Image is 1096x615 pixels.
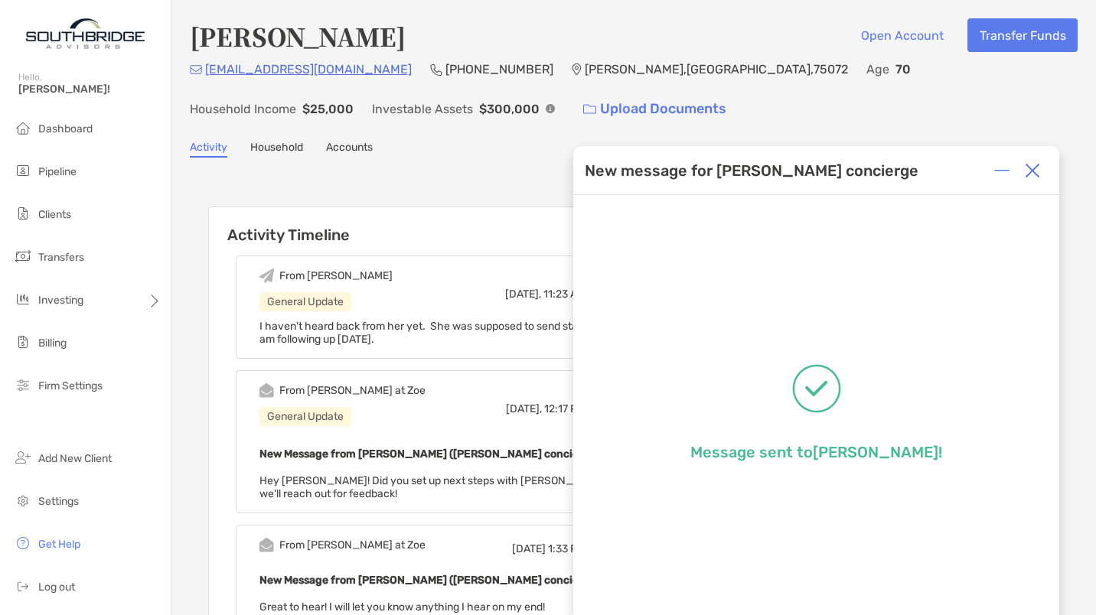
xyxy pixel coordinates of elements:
span: Log out [38,581,75,594]
img: transfers icon [14,247,32,265]
span: Settings [38,495,79,508]
span: Get Help [38,538,80,551]
img: investing icon [14,290,32,308]
b: New Message from [PERSON_NAME] ([PERSON_NAME] concierge) [259,574,599,587]
img: firm-settings icon [14,376,32,394]
div: General Update [259,407,351,426]
h4: [PERSON_NAME] [190,18,406,54]
span: [PERSON_NAME]! [18,83,161,96]
span: Pipeline [38,165,77,178]
span: Firm Settings [38,379,103,392]
div: From [PERSON_NAME] at Zoe [279,384,426,397]
p: Household Income [190,99,296,119]
img: add_new_client icon [14,448,32,467]
a: Accounts [326,141,373,158]
div: General Update [259,292,351,311]
span: 12:17 PM ED [544,402,602,415]
span: Billing [38,337,67,350]
img: Event icon [259,383,274,398]
a: Household [250,141,303,158]
span: 11:23 AM ED [543,288,602,301]
img: Email Icon [190,65,202,74]
span: [DATE], [505,288,541,301]
p: $300,000 [479,99,540,119]
b: New Message from [PERSON_NAME] ([PERSON_NAME] concierge) [259,447,599,460]
span: Hey [PERSON_NAME]! Did you set up next steps with [PERSON_NAME]? If not, we'll reach out for feed... [259,474,641,500]
img: Location Icon [572,63,582,76]
span: I haven't heard back from her yet. She was supposed to send statements to me. I am following up [... [259,320,659,346]
span: [DATE], [506,402,542,415]
img: Info Icon [546,104,555,113]
p: Age [866,60,889,79]
a: Activity [190,141,227,158]
img: Close [1025,163,1040,178]
span: Great to hear! I will let you know anything I hear on my end! [259,600,545,613]
p: Message sent to [PERSON_NAME] ! [690,443,942,461]
img: get-help icon [14,534,32,552]
span: Investing [38,294,83,307]
span: 1:33 PM ED [548,542,602,555]
p: [EMAIL_ADDRESS][DOMAIN_NAME] [205,60,412,79]
img: Event icon [259,268,274,283]
span: Dashboard [38,122,93,135]
img: button icon [583,104,596,115]
img: logout icon [14,577,32,595]
h6: Activity Timeline [209,207,713,244]
span: Add New Client [38,452,112,465]
span: Clients [38,208,71,221]
img: dashboard icon [14,119,32,137]
p: 70 [895,60,911,79]
p: Investable Assets [372,99,473,119]
img: billing icon [14,333,32,351]
div: From [PERSON_NAME] at Zoe [279,539,426,552]
p: [PERSON_NAME] , [GEOGRAPHIC_DATA] , 75072 [585,60,848,79]
img: pipeline icon [14,161,32,180]
img: Phone Icon [430,63,442,76]
img: Event icon [259,538,274,552]
img: settings icon [14,491,32,509]
button: Transfer Funds [967,18,1078,52]
p: [PHONE_NUMBER] [445,60,553,79]
button: Open Account [849,18,955,52]
p: $25,000 [302,99,354,119]
img: Zoe Logo [18,6,152,61]
img: clients icon [14,204,32,223]
span: Transfers [38,251,84,264]
div: From [PERSON_NAME] [279,269,393,282]
span: [DATE] [512,542,546,555]
div: New message for [PERSON_NAME] concierge [585,161,918,180]
img: Message successfully sent [792,364,841,413]
img: Expand or collapse [994,163,1010,178]
a: Upload Documents [573,93,736,125]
